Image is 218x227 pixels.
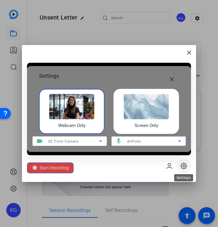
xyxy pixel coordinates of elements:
[135,122,158,129] h4: Screen Only
[39,72,59,86] h2: Settings
[186,49,193,56] mat-icon: close
[48,139,79,144] span: QC Front Camera
[127,139,141,144] span: AirPods
[58,122,86,129] h4: Webcam Only
[49,94,94,119] img: self-record-webcam.png
[174,174,193,181] div: Settings
[111,138,126,145] mat-icon: mic
[27,162,74,173] button: Start Recording
[168,76,175,83] mat-icon: close
[40,162,69,174] span: Start Recording
[124,94,169,119] img: self-record-screen.png
[32,138,47,145] mat-icon: videocam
